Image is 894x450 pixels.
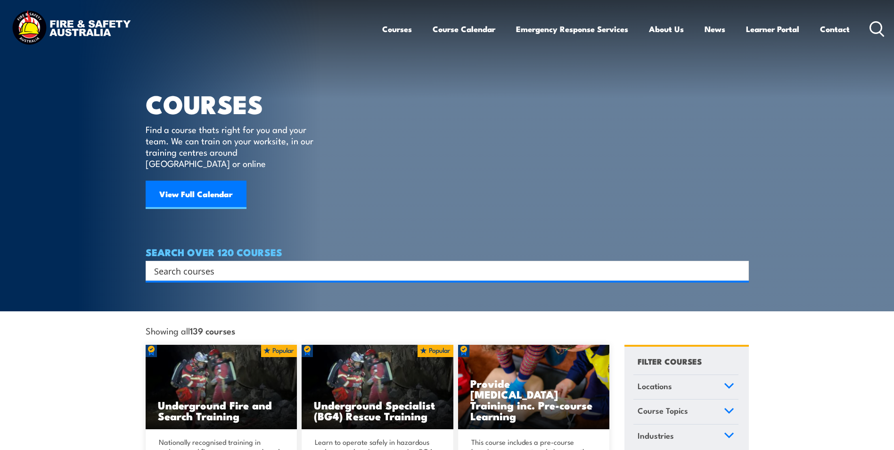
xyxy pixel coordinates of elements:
[516,17,628,42] a: Emergency Response Services
[156,264,730,277] form: Search form
[158,400,285,421] h3: Underground Fire and Search Training
[732,264,746,277] button: Search magnifier button
[638,404,688,417] span: Course Topics
[746,17,799,42] a: Learner Portal
[382,17,412,42] a: Courses
[820,17,850,42] a: Contact
[314,400,441,421] h3: Underground Specialist (BG4) Rescue Training
[633,400,738,424] a: Course Topics
[302,345,453,430] a: Underground Specialist (BG4) Rescue Training
[146,124,318,169] p: Find a course thats right for you and your team. We can train on your worksite, in our training c...
[302,345,453,430] img: Underground mine rescue
[154,264,728,278] input: Search input
[470,378,598,421] h3: Provide [MEDICAL_DATA] Training inc. Pre-course Learning
[146,345,297,430] img: Underground mine rescue
[146,345,297,430] a: Underground Fire and Search Training
[433,17,495,42] a: Course Calendar
[190,324,235,337] strong: 139 courses
[633,425,738,449] a: Industries
[146,247,749,257] h4: SEARCH OVER 120 COURSES
[458,345,610,430] img: Low Voltage Rescue and Provide CPR
[633,375,738,400] a: Locations
[705,17,725,42] a: News
[638,380,672,392] span: Locations
[146,92,327,115] h1: COURSES
[146,325,235,335] span: Showing all
[638,429,674,442] span: Industries
[638,355,702,367] h4: FILTER COURSES
[458,345,610,430] a: Provide [MEDICAL_DATA] Training inc. Pre-course Learning
[649,17,684,42] a: About Us
[146,181,246,209] a: View Full Calendar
